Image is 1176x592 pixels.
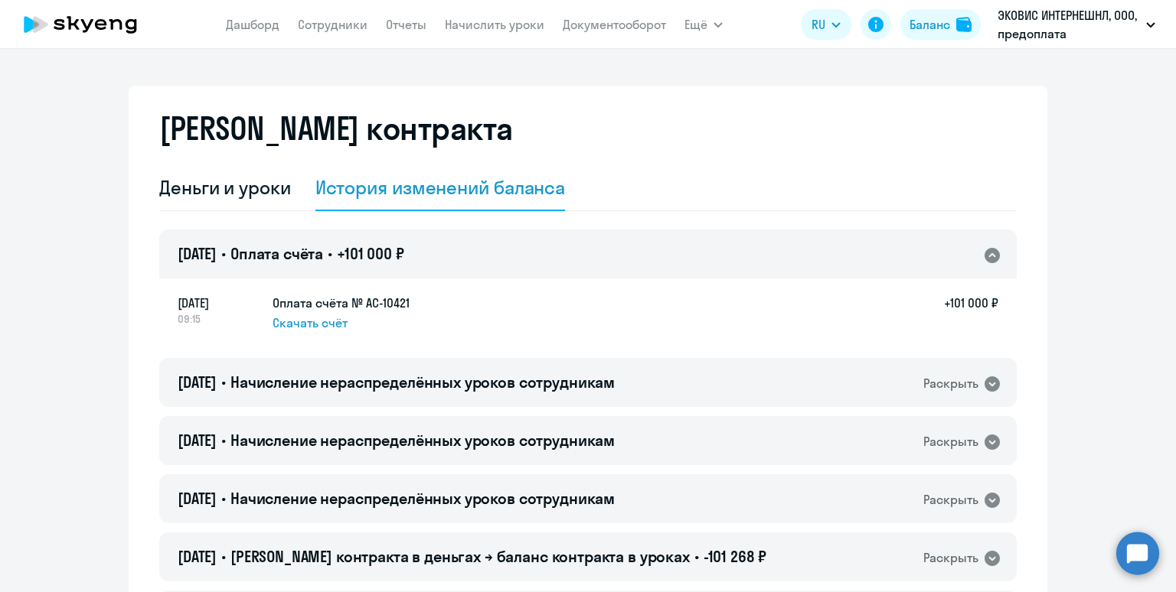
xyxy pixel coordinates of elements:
[445,17,544,32] a: Начислить уроки
[923,432,978,451] div: Раскрыть
[990,6,1163,43] button: ЭКОВИС ИНТЕРНЕШНЛ, ООО, предоплата
[812,15,825,34] span: RU
[221,431,226,450] span: •
[221,372,226,392] span: •
[159,175,291,200] div: Деньги и уроки
[923,548,978,568] div: Раскрыть
[178,244,217,263] span: [DATE]
[178,489,217,508] span: [DATE]
[944,294,998,332] h5: +101 000 ₽
[956,17,972,32] img: balance
[221,489,226,508] span: •
[230,431,615,450] span: Начисление нераспределённых уроков сотрудникам
[923,374,978,393] div: Раскрыть
[221,244,226,263] span: •
[178,312,260,326] span: 09:15
[178,372,217,392] span: [DATE]
[684,15,707,34] span: Ещё
[801,9,851,40] button: RU
[178,294,260,312] span: [DATE]
[337,244,404,263] span: +101 000 ₽
[910,15,950,34] div: Баланс
[226,17,279,32] a: Дашборд
[386,17,426,32] a: Отчеты
[998,6,1140,43] p: ЭКОВИС ИНТЕРНЕШНЛ, ООО, предоплата
[298,17,367,32] a: Сотрудники
[178,431,217,450] span: [DATE]
[900,9,981,40] button: Балансbalance
[230,489,615,508] span: Начисление нераспределённых уроков сотрудникам
[159,110,513,147] h2: [PERSON_NAME] контракта
[178,547,217,566] span: [DATE]
[328,244,332,263] span: •
[273,314,348,332] span: Скачать счёт
[704,547,767,566] span: -101 268 ₽
[923,490,978,509] div: Раскрыть
[230,244,323,263] span: Оплата счёта
[221,547,226,566] span: •
[684,9,723,40] button: Ещё
[230,547,690,566] span: [PERSON_NAME] контракта в деньгах → баланс контракта в уроках
[315,175,566,200] div: История изменений баланса
[273,294,410,312] h5: Оплата счёта № AC-10421
[563,17,666,32] a: Документооборот
[694,547,699,566] span: •
[230,372,615,392] span: Начисление нераспределённых уроков сотрудникам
